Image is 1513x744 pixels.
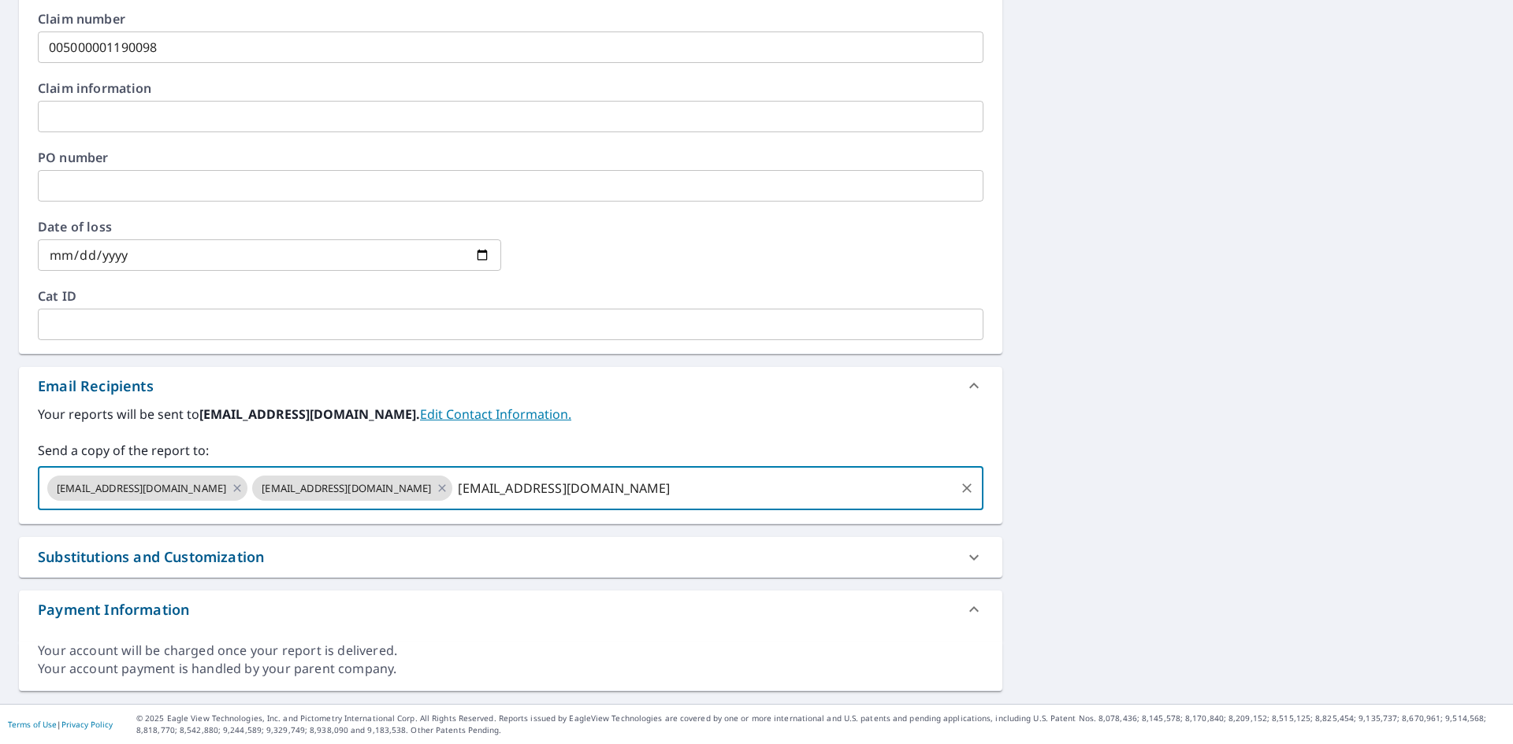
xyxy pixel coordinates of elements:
[8,719,57,730] a: Terms of Use
[38,660,983,678] div: Your account payment is handled by your parent company.
[47,481,236,496] span: [EMAIL_ADDRESS][DOMAIN_NAME]
[38,13,983,25] label: Claim number
[38,546,264,568] div: Substitutions and Customization
[38,82,983,94] label: Claim information
[38,405,983,424] label: Your reports will be sent to
[8,720,113,729] p: |
[252,476,452,501] div: [EMAIL_ADDRESS][DOMAIN_NAME]
[38,376,154,397] div: Email Recipients
[199,405,420,423] b: [EMAIL_ADDRESS][DOMAIN_NAME].
[38,642,983,660] div: Your account will be charged once your report is delivered.
[38,220,501,233] label: Date of loss
[38,290,983,302] label: Cat ID
[19,537,1002,577] div: Substitutions and Customization
[38,599,189,620] div: Payment Information
[420,405,571,423] a: EditContactInfo
[38,441,983,460] label: Send a copy of the report to:
[38,151,983,164] label: PO number
[956,477,978,499] button: Clear
[61,719,113,730] a: Privacy Policy
[136,713,1505,736] p: © 2025 Eagle View Technologies, Inc. and Pictometry International Corp. All Rights Reserved. Repo...
[47,476,247,501] div: [EMAIL_ADDRESS][DOMAIN_NAME]
[19,367,1002,405] div: Email Recipients
[252,481,441,496] span: [EMAIL_ADDRESS][DOMAIN_NAME]
[19,590,1002,628] div: Payment Information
